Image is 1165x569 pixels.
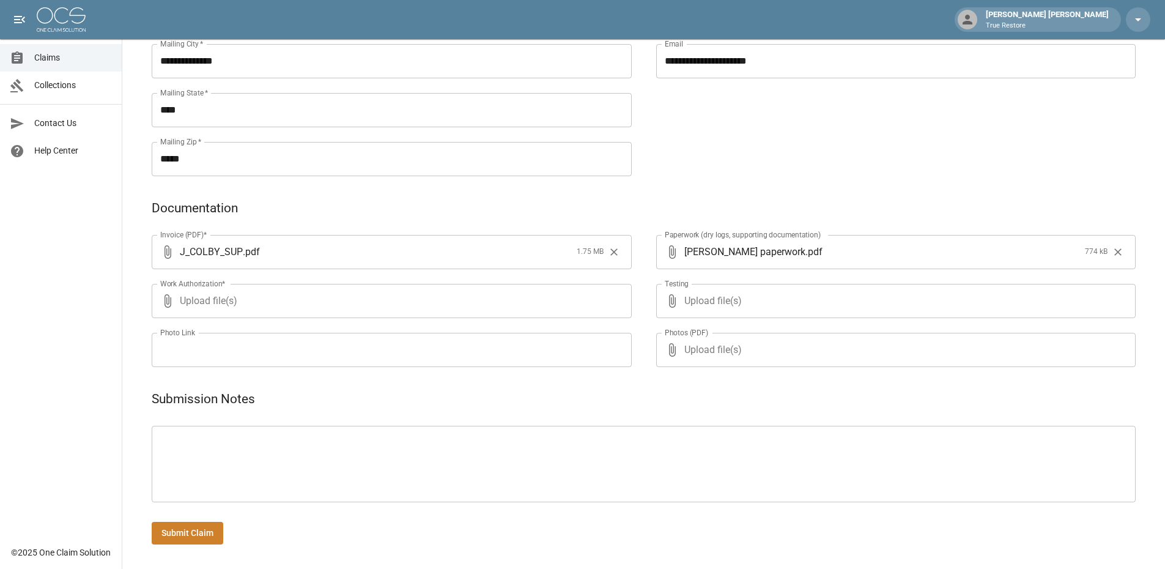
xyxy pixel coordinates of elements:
[665,39,683,49] label: Email
[37,7,86,32] img: ocs-logo-white-transparent.png
[684,245,805,259] span: [PERSON_NAME] paperwork
[665,327,708,338] label: Photos (PDF)
[11,546,111,559] div: © 2025 One Claim Solution
[34,79,112,92] span: Collections
[605,243,623,261] button: Clear
[665,229,821,240] label: Paperwork (dry logs, supporting documentation)
[180,245,243,259] span: J_COLBY_SUP
[684,284,1103,318] span: Upload file(s)
[684,333,1103,367] span: Upload file(s)
[243,245,260,259] span: . pdf
[34,51,112,64] span: Claims
[665,278,689,289] label: Testing
[160,136,202,147] label: Mailing Zip
[986,21,1109,31] p: True Restore
[180,284,599,318] span: Upload file(s)
[805,245,823,259] span: . pdf
[152,522,223,545] button: Submit Claim
[1109,243,1127,261] button: Clear
[160,39,204,49] label: Mailing City
[160,327,195,338] label: Photo Link
[34,144,112,157] span: Help Center
[577,246,604,258] span: 1.75 MB
[34,117,112,130] span: Contact Us
[981,9,1114,31] div: [PERSON_NAME] [PERSON_NAME]
[160,229,207,240] label: Invoice (PDF)*
[1085,246,1108,258] span: 774 kB
[160,87,208,98] label: Mailing State
[7,7,32,32] button: open drawer
[160,278,226,289] label: Work Authorization*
